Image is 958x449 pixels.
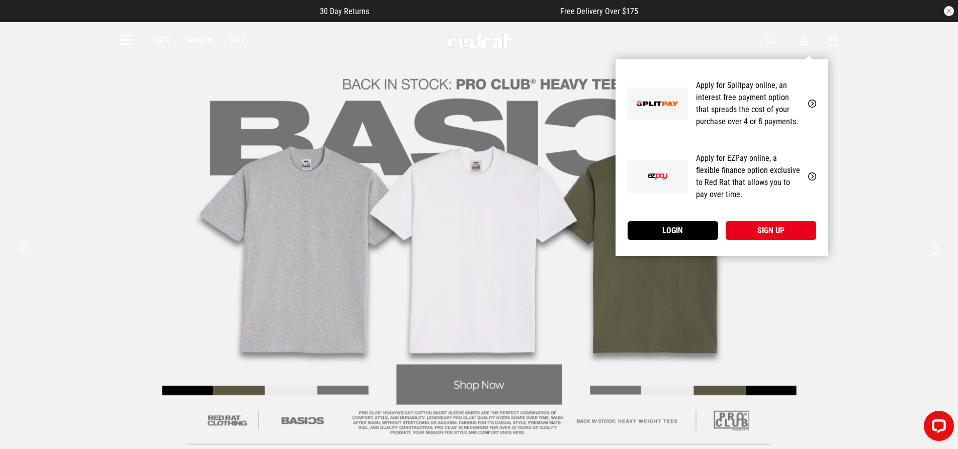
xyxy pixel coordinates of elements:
button: Previous slide [16,237,30,259]
a: Men [155,36,170,45]
iframe: Customer reviews powered by Trustpilot [389,6,540,16]
a: Women [187,36,213,45]
button: Next slide [928,237,942,259]
iframe: LiveChat chat widget [916,407,958,449]
p: Apply for Splitpay online, an interest free payment option that spreads the cost of your purchase... [696,79,800,128]
a: Login [628,221,718,240]
span: 30 Day Returns [320,7,369,16]
a: Apply for EZPay online, a flexible finance option exclusive to Red Rat that allows you to pay ove... [628,140,816,213]
a: Sign up [726,221,816,240]
span: Free Delivery Over $175 [560,7,638,16]
img: Redrat logo [447,33,513,48]
a: Apply for Splitpay online, an interest free payment option that spreads the cost of your purchase... [628,67,816,140]
a: Sale [229,36,245,45]
p: Apply for EZPay online, a flexible finance option exclusive to Red Rat that allows you to pay ove... [696,152,800,201]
